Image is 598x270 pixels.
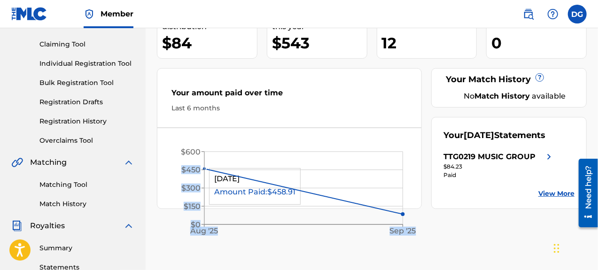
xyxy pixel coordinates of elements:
[39,180,134,190] a: Matching Tool
[84,8,95,20] img: Top Rightsholder
[523,8,534,20] img: search
[538,189,575,199] a: View More
[30,157,67,168] span: Matching
[181,165,201,174] tspan: $450
[190,227,218,236] tspan: Aug '25
[536,74,544,81] span: ?
[30,220,65,231] span: Royalties
[184,202,201,211] tspan: $150
[39,116,134,126] a: Registration History
[443,129,545,142] div: Your Statements
[39,136,134,146] a: Overclaims Tool
[39,59,134,69] a: Individual Registration Tool
[443,73,575,86] div: Your Match History
[39,78,134,88] a: Bulk Registration Tool
[568,5,587,23] div: User Menu
[544,151,555,162] img: right chevron icon
[551,225,598,270] iframe: Chat Widget
[123,220,134,231] img: expand
[39,39,134,49] a: Claiming Tool
[171,103,407,113] div: Last 6 months
[443,151,536,162] div: TTG0219 MUSIC GROUP
[123,157,134,168] img: expand
[390,227,416,236] tspan: Sep '25
[181,184,201,193] tspan: $300
[11,220,23,231] img: Royalties
[491,32,586,54] div: 0
[39,97,134,107] a: Registration Drafts
[191,220,201,229] tspan: $0
[464,130,494,140] span: [DATE]
[554,234,559,262] div: Drag
[272,32,367,54] div: $543
[519,5,538,23] a: Public Search
[39,199,134,209] a: Match History
[181,147,201,156] tspan: $600
[39,243,134,253] a: Summary
[547,8,559,20] img: help
[443,171,555,179] div: Paid
[572,155,598,231] iframe: Resource Center
[101,8,133,19] span: Member
[455,91,575,102] div: No available
[171,87,407,103] div: Your amount paid over time
[443,151,555,179] a: TTG0219 MUSIC GROUPright chevron icon$84.23Paid
[544,5,562,23] div: Help
[475,92,530,100] strong: Match History
[11,157,23,168] img: Matching
[382,32,477,54] div: 12
[443,162,555,171] div: $84.23
[162,32,257,54] div: $84
[11,7,47,21] img: MLC Logo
